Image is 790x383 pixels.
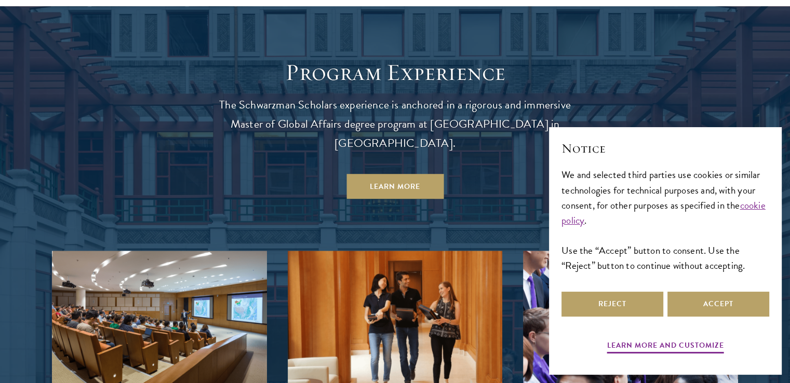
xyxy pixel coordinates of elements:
[208,58,582,87] h1: Program Experience
[561,292,663,317] button: Reject
[667,292,769,317] button: Accept
[561,140,769,157] h2: Notice
[346,174,444,199] a: Learn More
[208,95,582,153] p: The Schwarzman Scholars experience is anchored in a rigorous and immersive Master of Global Affai...
[561,167,769,272] div: We and selected third parties use cookies or similar technologies for technical purposes and, wit...
[607,339,724,355] button: Learn more and customize
[561,198,766,228] a: cookie policy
